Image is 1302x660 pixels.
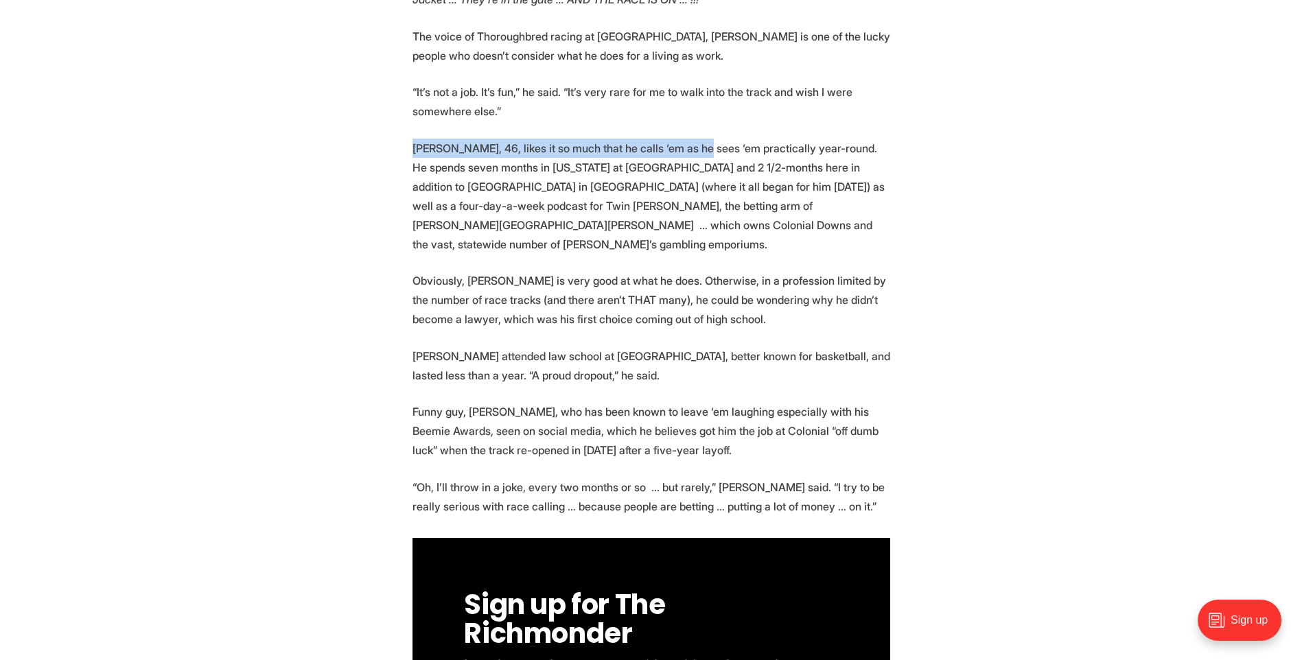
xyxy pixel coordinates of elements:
[412,139,890,254] p: [PERSON_NAME], 46, likes it so much that he calls ‘em as he sees ‘em practically year-round. He s...
[464,585,671,652] span: Sign up for The Richmonder
[412,402,890,460] p: Funny guy, [PERSON_NAME], who has been known to leave ‘em laughing especially with his Beemie Awa...
[412,346,890,385] p: [PERSON_NAME] attended law school at [GEOGRAPHIC_DATA], better known for basketball, and lasted l...
[412,271,890,329] p: Obviously, [PERSON_NAME] is very good at what he does. Otherwise, in a profession limited by the ...
[1186,593,1302,660] iframe: portal-trigger
[412,82,890,121] p: “It’s not a job. It’s fun,” he said. “It’s very rare for me to walk into the track and wish I wer...
[412,478,890,516] p: “Oh, I’ll throw in a joke, every two months or so ... but rarely,” [PERSON_NAME] said. “I try to ...
[412,27,890,65] p: The voice of Thoroughbred racing at [GEOGRAPHIC_DATA], [PERSON_NAME] is one of the lucky people w...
